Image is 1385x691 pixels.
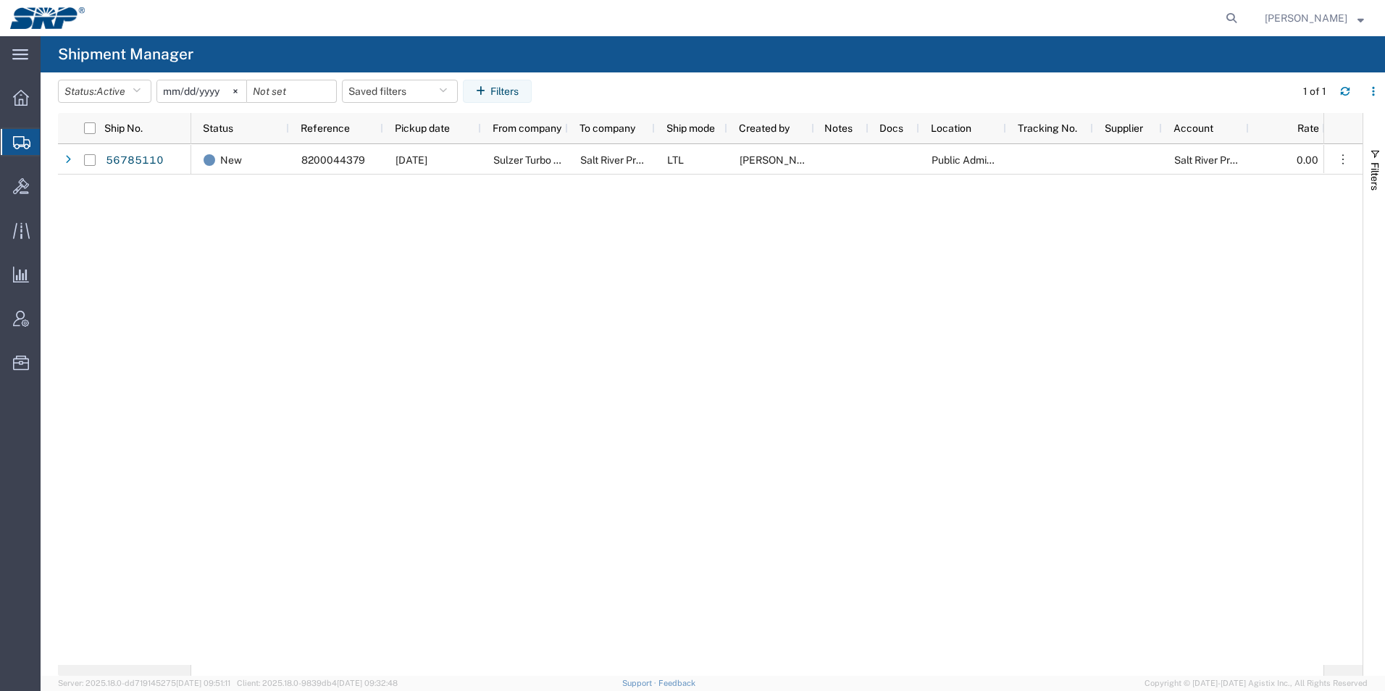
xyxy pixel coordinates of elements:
[879,122,903,134] span: Docs
[176,679,230,687] span: [DATE] 09:51:11
[932,154,1070,166] span: Public Administration Buidling
[666,122,715,134] span: Ship mode
[301,122,350,134] span: Reference
[667,154,684,166] span: LTL
[1265,10,1347,26] span: Ed Simmons
[396,154,427,166] span: 09/12/2025
[395,122,450,134] span: Pickup date
[10,7,85,29] img: logo
[1297,154,1318,166] span: 0.00
[1173,122,1213,134] span: Account
[237,679,398,687] span: Client: 2025.18.0-9839db4
[1174,154,1254,166] span: Salt River Project
[58,80,151,103] button: Status:Active
[1264,9,1365,27] button: [PERSON_NAME]
[493,122,561,134] span: From company
[105,149,164,172] a: 56785110
[1369,162,1381,190] span: Filters
[301,154,365,166] span: 8200044379
[58,36,193,72] h4: Shipment Manager
[58,679,230,687] span: Server: 2025.18.0-dd719145275
[337,679,398,687] span: [DATE] 09:32:48
[104,122,143,134] span: Ship No.
[1018,122,1077,134] span: Tracking No.
[247,80,336,102] input: Not set
[658,679,695,687] a: Feedback
[342,80,458,103] button: Saved filters
[463,80,532,103] button: Filters
[1260,122,1319,134] span: Rate
[824,122,853,134] span: Notes
[931,122,971,134] span: Location
[96,85,125,97] span: Active
[203,122,233,134] span: Status
[220,145,242,175] span: New
[1105,122,1143,134] span: Supplier
[579,122,635,134] span: To company
[493,154,593,166] span: Sulzer Turbo Services
[580,154,660,166] span: Salt River Project
[740,154,822,166] span: Ed Simmons
[739,122,790,134] span: Created by
[157,80,246,102] input: Not set
[1145,677,1368,690] span: Copyright © [DATE]-[DATE] Agistix Inc., All Rights Reserved
[622,679,658,687] a: Support
[1303,84,1328,99] div: 1 of 1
